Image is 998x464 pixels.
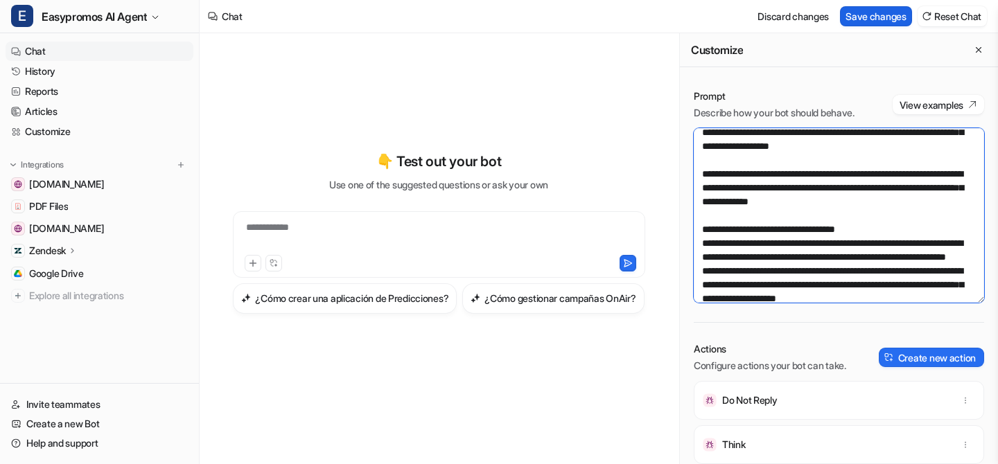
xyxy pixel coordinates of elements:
[14,247,22,255] img: Zendesk
[703,393,717,407] img: Do Not Reply icon
[11,289,25,303] img: explore all integrations
[703,438,717,452] img: Think icon
[691,43,743,57] h2: Customize
[14,202,22,211] img: PDF Files
[233,283,457,314] button: ¿Cómo crear una aplicación de Predicciones?¿Cómo crear una aplicación de Predicciones?
[6,62,193,81] a: History
[222,9,243,24] div: Chat
[752,6,834,26] button: Discard changes
[6,395,193,414] a: Invite teammates
[694,89,855,103] p: Prompt
[14,224,22,233] img: www.easypromosapp.com
[29,267,84,280] span: Google Drive
[484,291,636,305] h3: ¿Cómo gestionar campañas OnAir?
[722,438,746,452] p: Think
[6,197,193,216] a: PDF FilesPDF Files
[176,160,186,170] img: menu_add.svg
[11,5,33,27] span: E
[29,244,66,258] p: Zendesk
[884,353,894,362] img: create-action-icon.svg
[6,286,193,305] a: Explore all integrations
[14,269,22,278] img: Google Drive
[722,393,778,407] p: Do Not Reply
[21,159,64,170] p: Integrations
[329,177,548,192] p: Use one of the suggested questions or ask your own
[6,102,193,121] a: Articles
[893,95,984,114] button: View examples
[918,6,987,26] button: Reset Chat
[694,359,846,373] p: Configure actions your bot can take.
[376,151,501,172] p: 👇 Test out your bot
[6,42,193,61] a: Chat
[471,293,480,303] img: ¿Cómo gestionar campañas OnAir?
[42,7,147,26] span: Easypromos AI Agent
[255,291,448,305] h3: ¿Cómo crear una aplicación de Predicciones?
[6,414,193,434] a: Create a new Bot
[694,342,846,356] p: Actions
[840,6,912,26] button: Save changes
[29,285,188,307] span: Explore all integrations
[6,122,193,141] a: Customize
[694,106,855,120] p: Describe how your bot should behave.
[8,160,18,170] img: expand menu
[879,348,984,367] button: Create new action
[6,219,193,238] a: www.easypromosapp.com[DOMAIN_NAME]
[6,158,68,172] button: Integrations
[241,293,251,303] img: ¿Cómo crear una aplicación de Predicciones?
[29,177,104,191] span: [DOMAIN_NAME]
[14,180,22,188] img: easypromos-apiref.redoc.ly
[29,199,68,213] span: PDF Files
[6,82,193,101] a: Reports
[6,264,193,283] a: Google DriveGoogle Drive
[6,434,193,453] a: Help and support
[29,222,104,235] span: [DOMAIN_NAME]
[462,283,644,314] button: ¿Cómo gestionar campañas OnAir?¿Cómo gestionar campañas OnAir?
[970,42,987,58] button: Close flyout
[6,175,193,194] a: easypromos-apiref.redoc.ly[DOMAIN_NAME]
[922,11,931,21] img: reset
